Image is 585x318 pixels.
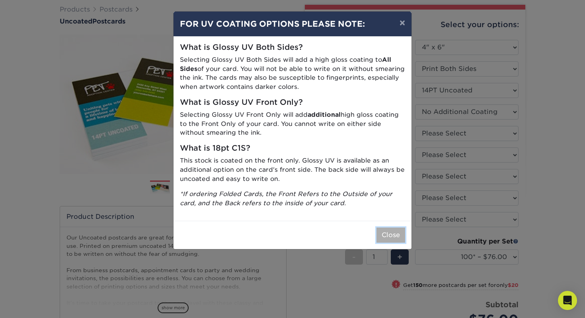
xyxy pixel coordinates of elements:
p: This stock is coated on the front only. Glossy UV is available as an additional option on the car... [180,156,405,183]
strong: additional [308,111,341,118]
strong: All Sides [180,56,391,73]
i: *If ordering Folded Cards, the Front Refers to the Outside of your card, and the Back refers to t... [180,190,392,207]
p: Selecting Glossy UV Both Sides will add a high gloss coating to of your card. You will not be abl... [180,55,405,92]
button: Close [376,228,405,243]
h5: What is 18pt C1S? [180,144,405,153]
h5: What is Glossy UV Front Only? [180,98,405,107]
div: Open Intercom Messenger [558,291,577,310]
h5: What is Glossy UV Both Sides? [180,43,405,52]
p: Selecting Glossy UV Front Only will add high gloss coating to the Front Only of your card. You ca... [180,110,405,137]
button: × [393,12,411,34]
h4: FOR UV COATING OPTIONS PLEASE NOTE: [180,18,405,30]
